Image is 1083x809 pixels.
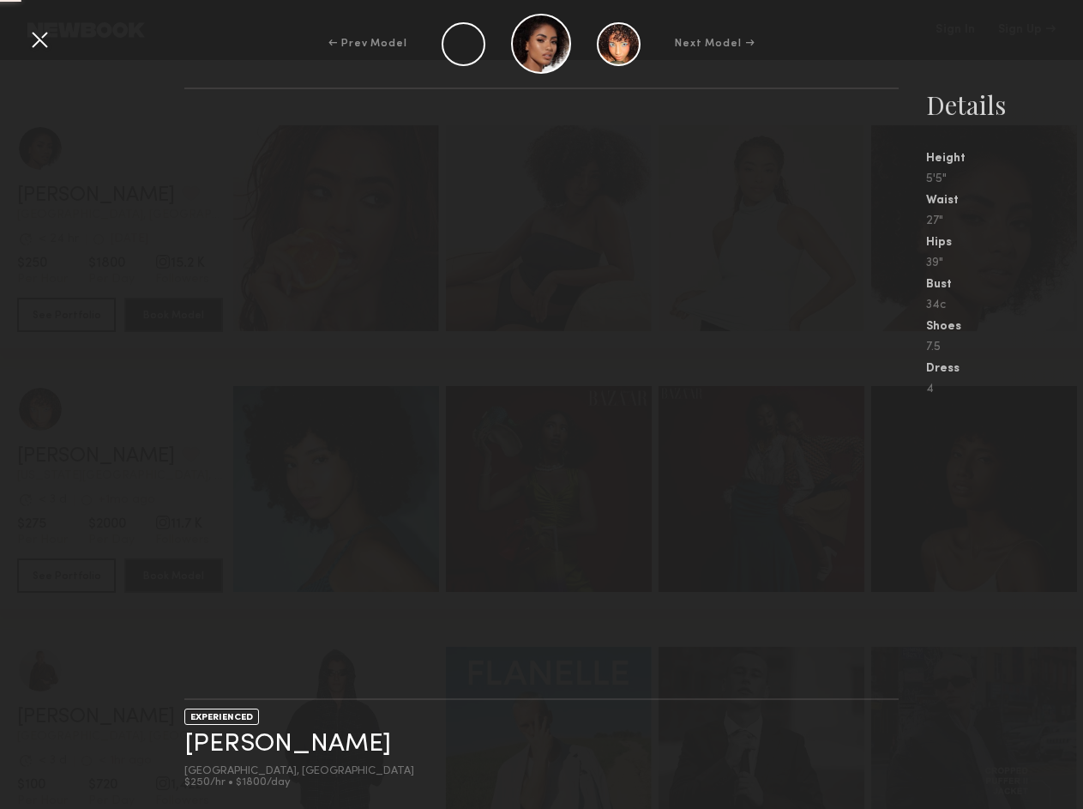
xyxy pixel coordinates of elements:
div: 7.5 [926,341,1083,353]
div: 5'5" [926,173,1083,185]
div: 39" [926,257,1083,269]
div: [GEOGRAPHIC_DATA], [GEOGRAPHIC_DATA] [184,766,414,777]
div: Bust [926,279,1083,291]
div: Shoes [926,321,1083,333]
div: Next Model → [675,36,755,51]
div: EXPERIENCED [184,709,259,725]
div: 27" [926,215,1083,227]
div: Details [926,88,1083,122]
div: 4 [926,383,1083,395]
div: 34c [926,299,1083,311]
div: $250/hr • $1800/day [184,777,414,788]
div: ← Prev Model [328,36,407,51]
div: Waist [926,195,1083,207]
div: Dress [926,363,1083,375]
div: Height [926,153,1083,165]
div: Hips [926,237,1083,249]
a: [PERSON_NAME] [184,731,391,758]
